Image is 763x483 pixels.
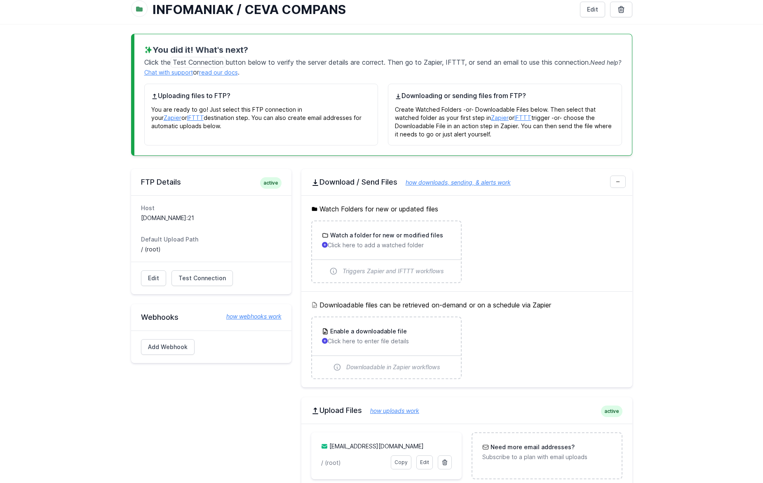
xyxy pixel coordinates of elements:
dt: Host [141,204,282,212]
h3: Need more email addresses? [489,443,575,451]
span: Test Connection [178,274,226,282]
span: Need help? [590,59,621,66]
h3: You did it! What's next? [144,44,622,56]
iframe: Drift Widget Chat Controller [722,442,753,473]
h4: Downloading or sending files from FTP? [395,91,615,101]
a: how downloads, sending, & alerts work [397,179,511,186]
a: Enable a downloadable file Click here to enter file details Downloadable in Zapier workflows [312,317,461,378]
h2: Webhooks [141,312,282,322]
a: IFTTT [514,114,531,121]
h5: Watch Folders for new or updated files [311,204,622,214]
a: Edit [141,270,166,286]
a: IFTTT [187,114,204,121]
span: active [260,177,282,189]
p: Click the button below to verify the server details are correct. Then go to Zapier, IFTTT, or sen... [144,56,622,77]
dd: / (root) [141,245,282,253]
a: read our docs [199,69,238,76]
a: [EMAIL_ADDRESS][DOMAIN_NAME] [329,443,424,450]
span: Triggers Zapier and IFTTT workflows [343,267,444,275]
h2: FTP Details [141,177,282,187]
h3: Watch a folder for new or modified files [329,231,443,239]
p: Click here to add a watched folder [322,241,451,249]
span: Downloadable in Zapier workflows [346,363,440,371]
span: Test Connection [171,57,225,68]
h5: Downloadable files can be retrieved on-demand or on a schedule via Zapier [311,300,622,310]
a: Watch a folder for new or modified files Click here to add a watched folder Triggers Zapier and I... [312,221,461,282]
p: Subscribe to a plan with email uploads [482,453,611,461]
dd: [DOMAIN_NAME]:21 [141,214,282,222]
h2: Download / Send Files [311,177,622,187]
a: Test Connection [171,270,233,286]
a: Edit [416,455,433,469]
a: Need more email addresses? Subscribe to a plan with email uploads [472,433,621,471]
p: Create Watched Folders -or- Downloadable Files below. Then select that watched folder as your fir... [395,101,615,138]
p: You are ready to go! Just select this FTP connection in your or destination step. You can also cr... [151,101,371,130]
a: how webhooks work [218,312,282,321]
a: Chat with support [144,69,193,76]
a: Zapier [164,114,181,121]
a: Zapier [491,114,509,121]
h1: INFOMANIAK / CEVA COMPANS [153,2,573,17]
h3: Enable a downloadable file [329,327,407,335]
h2: Upload Files [311,406,622,415]
a: how uploads work [362,407,419,414]
a: Copy [391,455,411,469]
h4: Uploading files to FTP? [151,91,371,101]
a: Add Webhook [141,339,195,355]
p: Click here to enter file details [322,337,451,345]
a: Edit [580,2,605,17]
dt: Default Upload Path [141,235,282,244]
p: / (root) [321,459,386,467]
span: active [601,406,622,417]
